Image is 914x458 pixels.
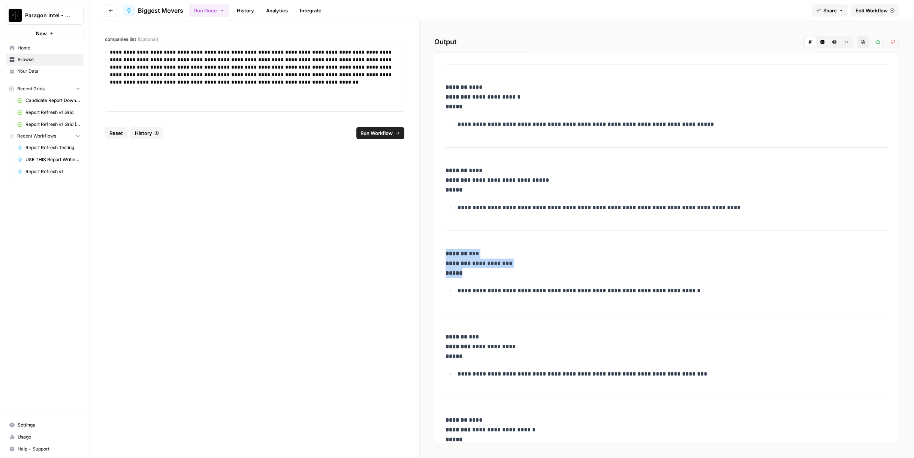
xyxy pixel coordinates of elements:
[25,97,80,104] span: Candidate Report Download Sheet
[9,9,22,22] img: Paragon Intel - Bill / Ty / Colby R&D Logo
[36,30,47,37] span: New
[18,68,80,75] span: Your Data
[14,118,84,130] a: Report Refresh v1 Grid (Copy)
[138,6,183,15] span: Biggest Movers
[14,166,84,178] a: Report Refresh v1
[25,168,80,175] span: Report Refresh v1
[25,156,80,163] span: USE THIS Report Writing Workflow - v2 Gemini One Analysis
[18,446,80,452] span: Help + Support
[6,54,84,66] a: Browse
[25,12,70,19] span: Paragon Intel - Bill / Ty / [PERSON_NAME] R&D
[18,434,80,440] span: Usage
[25,144,80,151] span: Report Refresh Testing
[361,129,393,137] span: Run Workflow
[109,129,123,137] span: Reset
[17,133,56,139] span: Recent Workflows
[856,7,888,14] span: Edit Workflow
[6,130,84,142] button: Recent Workflows
[135,129,152,137] span: History
[14,106,84,118] a: Report Refresh v1 Grid
[130,127,163,139] button: History
[6,443,84,455] button: Help + Support
[6,65,84,77] a: Your Data
[6,42,84,54] a: Home
[105,127,127,139] button: Reset
[232,4,259,16] a: History
[812,4,848,16] button: Share
[435,36,899,48] h2: Output
[138,36,158,43] span: (Optional)
[851,4,899,16] a: Edit Workflow
[6,83,84,94] button: Recent Grids
[189,4,229,17] button: Run Once
[6,28,84,39] button: New
[14,94,84,106] a: Candidate Report Download Sheet
[14,142,84,154] a: Report Refresh Testing
[25,121,80,128] span: Report Refresh v1 Grid (Copy)
[356,127,404,139] button: Run Workflow
[17,85,45,92] span: Recent Grids
[123,4,183,16] a: Biggest Movers
[262,4,292,16] a: Analytics
[6,419,84,431] a: Settings
[18,45,80,51] span: Home
[18,56,80,63] span: Browse
[6,431,84,443] a: Usage
[295,4,326,16] a: Integrate
[18,422,80,428] span: Settings
[25,109,80,116] span: Report Refresh v1 Grid
[105,36,404,43] label: companies list
[6,6,84,25] button: Workspace: Paragon Intel - Bill / Ty / Colby R&D
[823,7,837,14] span: Share
[14,154,84,166] a: USE THIS Report Writing Workflow - v2 Gemini One Analysis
